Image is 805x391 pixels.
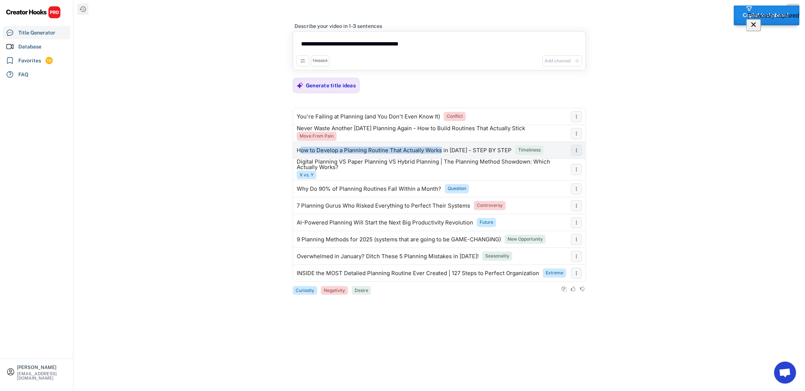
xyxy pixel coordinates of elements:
[306,82,356,89] div: Generate title ideas
[297,159,567,170] div: Digital Planning VS Paper Planning VS Hybrid Planning | The Planning Method Showdown: Which Actua...
[448,186,466,192] div: Question
[546,270,563,276] div: Extreme
[18,29,55,37] div: Title Generator
[297,203,470,209] div: 7 Planning Gurus Who Risked Everything to Perfect Their Systems
[545,58,571,64] div: Add channel
[774,362,796,384] a: Open chat
[297,114,440,120] div: You're Failing at Planning (and You Don't Even Know It)
[17,365,67,370] div: [PERSON_NAME]
[6,6,61,19] img: CHPRO%20Logo.svg
[296,288,314,294] div: Curiosity
[297,253,479,259] div: Overwhelmed in January? Ditch These 5 Planning Mistakes in [DATE]!
[300,133,334,139] div: Move From Pain
[313,59,328,63] div: TRIGGER
[300,172,314,178] div: X vs. Y
[355,288,368,294] div: Desire
[324,288,345,294] div: Negativity
[45,58,53,64] div: 15
[477,202,503,209] div: Controversy
[18,43,41,51] div: Database
[297,186,441,192] div: Why Do 90% of Planning Routines Fail Within a Month?
[518,147,541,153] div: Timeliness
[18,57,41,65] div: Favorites
[297,237,501,242] div: 9 Planning Methods for 2025 (systems that are going to be GAME-CHANGING)
[297,270,539,276] div: INSIDE the MOST Detailed Planning Routine Ever Created | 127 Steps to Perfect Organization
[508,236,543,242] div: New Opportunity
[297,125,525,131] div: Never Waste Another [DATE] Planning Again - How to Build Routines That Actually Stick
[294,23,382,29] div: Describe your video in 1-3 sentences
[485,253,509,259] div: Seasonality
[297,147,512,153] div: How to Develop a Planning Routine That Actually Works in [DATE] - STEP BY STEP
[480,219,493,226] div: Future
[297,220,473,226] div: AI-Powered Planning Will Start the Next Big Productivity Revolution
[447,113,463,120] div: Conflict
[18,71,29,78] div: FAQ
[17,372,67,380] div: [EMAIL_ADDRESS][DOMAIN_NAME]
[743,12,788,18] strong: Copied to clipboard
